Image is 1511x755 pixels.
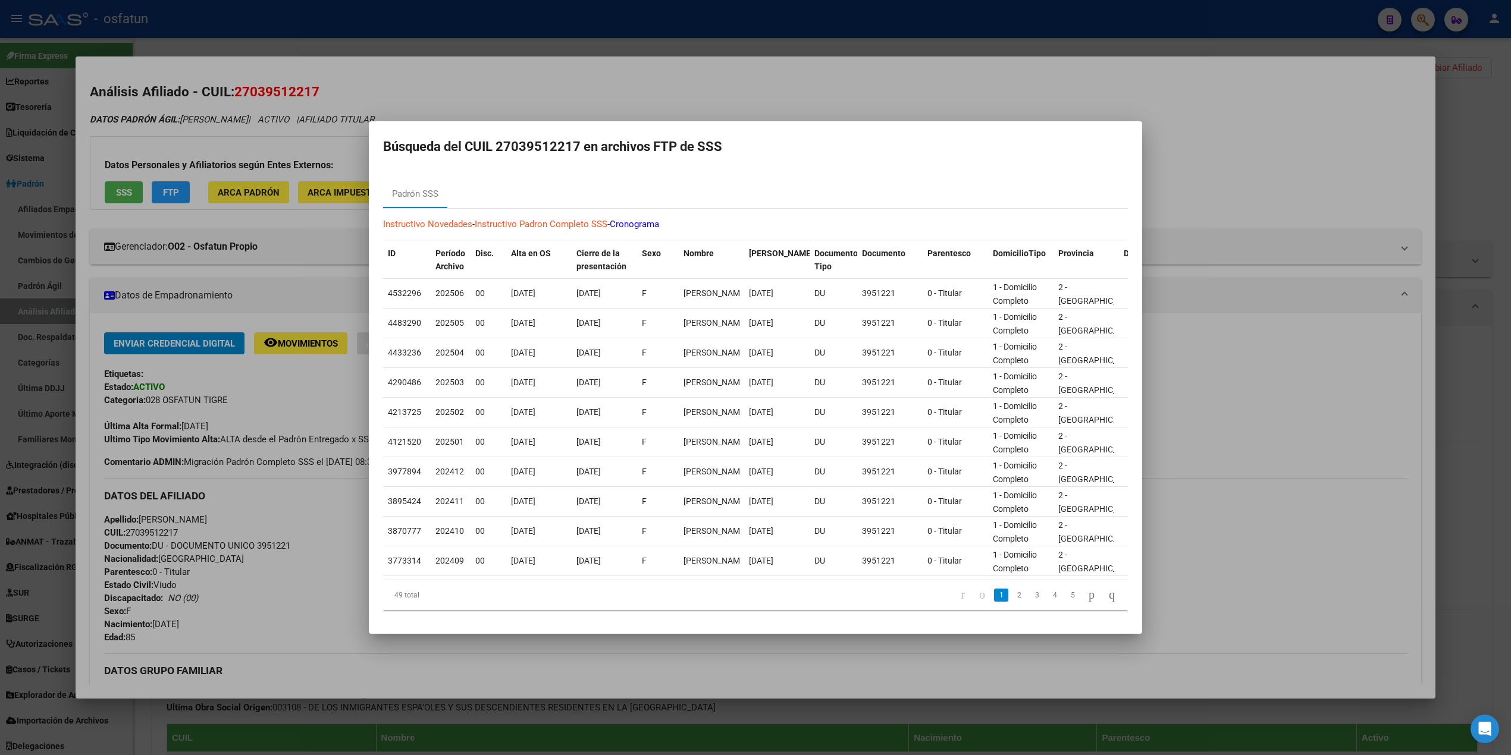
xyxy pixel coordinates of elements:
span: [DATE] [511,288,535,298]
span: 2 - [GEOGRAPHIC_DATA] [1058,431,1139,454]
span: F [642,496,647,506]
datatable-header-cell: Cierre de la presentación [572,241,637,280]
span: 0 - Titular [927,526,962,536]
span: DomicilioTipo [993,248,1046,258]
datatable-header-cell: Documento Tipo [810,241,857,280]
a: Instructivo Novedades [383,219,472,229]
div: DU [814,405,852,419]
a: 1 [994,589,1008,602]
div: 00 [475,465,501,479]
datatable-header-cell: Disc. [471,241,506,280]
span: [DATE] [749,288,773,298]
span: [DATE] [511,318,535,328]
span: [DATE] [576,526,601,536]
a: go to last page [1104,589,1120,602]
span: [DATE] [749,407,773,417]
li: page 4 [1046,585,1064,605]
span: [DATE] [749,556,773,565]
div: 3951221 [862,316,918,330]
span: F [642,407,647,417]
div: Padrón SSS [392,187,438,201]
div: DU [814,554,852,568]
div: DU [814,495,852,508]
div: 00 [475,435,501,449]
div: 00 [475,316,501,330]
span: 0 - Titular [927,318,962,328]
a: 3 [1030,589,1044,602]
div: DU [814,376,852,389]
span: ID [388,248,396,258]
p: - - [383,218,1128,231]
div: DU [814,287,852,300]
span: [DATE] [576,318,601,328]
span: 1 - Domicilio Completo [993,312,1037,335]
a: 2 [1012,589,1026,602]
span: 202502 [435,407,464,417]
span: NEVILLE ELIDA ELBA [684,407,747,417]
span: Provincia [1058,248,1094,258]
span: 4290486 [388,378,421,387]
span: 1 - Domicilio Completo [993,282,1037,306]
div: 3951221 [862,405,918,419]
span: F [642,437,647,446]
div: 00 [475,554,501,568]
span: 2 - [GEOGRAPHIC_DATA] [1058,342,1139,365]
datatable-header-cell: Departamento [1119,241,1184,280]
span: 1 - Domicilio Completo [993,372,1037,395]
li: page 3 [1028,585,1046,605]
span: 3773314 [388,556,421,565]
span: [DATE] [749,467,773,476]
span: 2 - [GEOGRAPHIC_DATA] [1058,372,1139,395]
span: NEVILLE ELIDA ELBA [684,437,747,446]
span: 1 - Domicilio Completo [993,461,1037,484]
datatable-header-cell: ID [383,241,431,280]
span: 0 - Titular [927,407,962,417]
span: [DATE] [576,288,601,298]
span: Cierre de la presentación [576,248,626,272]
span: 202505 [435,318,464,328]
datatable-header-cell: Fecha Nac. [744,241,810,280]
span: 202501 [435,437,464,446]
a: Cronograma [610,219,659,229]
span: NEVILLE ELIDA ELBA [684,496,747,506]
span: 0 - Titular [927,496,962,506]
span: 1 - Domicilio Completo [993,342,1037,365]
span: 3977894 [388,467,421,476]
div: 3951221 [862,465,918,479]
span: [DATE] [511,496,535,506]
div: 49 total [383,580,530,610]
span: 4121520 [388,437,421,446]
span: NEVILLE ELIDA ELBA [684,378,747,387]
div: 00 [475,376,501,389]
div: DU [814,435,852,449]
datatable-header-cell: Provincia [1054,241,1119,280]
span: 2 - [GEOGRAPHIC_DATA] [1058,282,1139,306]
span: 0 - Titular [927,467,962,476]
span: NEVILLE ELIDA ELBA [684,288,747,298]
span: 4532296 [388,288,421,298]
datatable-header-cell: Sexo [637,241,679,280]
span: Nombre [684,248,714,258]
span: [DATE] [576,437,601,446]
span: [DATE] [576,496,601,506]
span: 1 - Domicilio Completo [993,401,1037,424]
span: 2 - [GEOGRAPHIC_DATA] [1058,490,1139,514]
span: Sexo [642,248,661,258]
span: [DATE] [749,526,773,536]
span: [DATE] [749,496,773,506]
span: 0 - Titular [927,437,962,446]
span: 202503 [435,378,464,387]
span: 2 - [GEOGRAPHIC_DATA] [1058,520,1139,543]
span: [DATE] [511,467,535,476]
span: F [642,348,647,357]
span: 1 - Domicilio Completo [993,550,1037,573]
span: [DATE] [576,407,601,417]
div: DU [814,346,852,360]
span: 0 - Titular [927,556,962,565]
div: DU [814,316,852,330]
span: NEVILLE ELIDA ELBA [684,556,747,565]
span: Disc. [475,248,494,258]
span: 2 - [GEOGRAPHIC_DATA] [1058,550,1139,573]
span: 202411 [435,496,464,506]
span: F [642,467,647,476]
